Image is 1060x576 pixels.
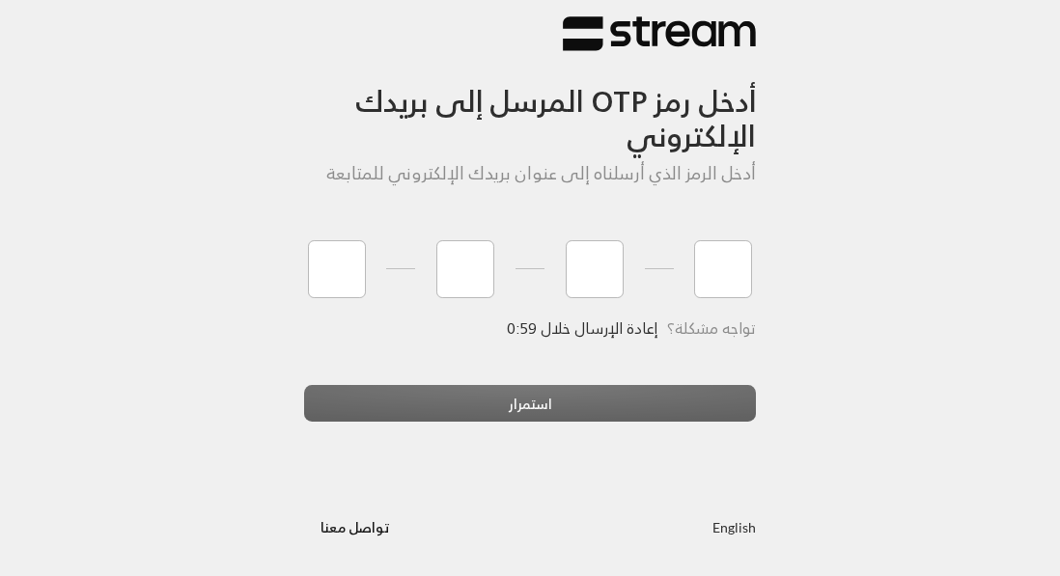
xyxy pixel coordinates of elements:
[304,515,405,539] a: تواصل معنا
[712,509,756,545] a: English
[304,163,756,184] h5: أدخل الرمز الذي أرسلناه إلى عنوان بريدك الإلكتروني للمتابعة
[304,52,756,153] h3: أدخل رمز OTP المرسل إلى بريدك الإلكتروني
[667,315,756,342] span: تواجه مشكلة؟
[304,509,405,545] button: تواصل معنا
[508,315,657,342] span: إعادة الإرسال خلال 0:59
[563,15,756,53] img: Stream Logo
